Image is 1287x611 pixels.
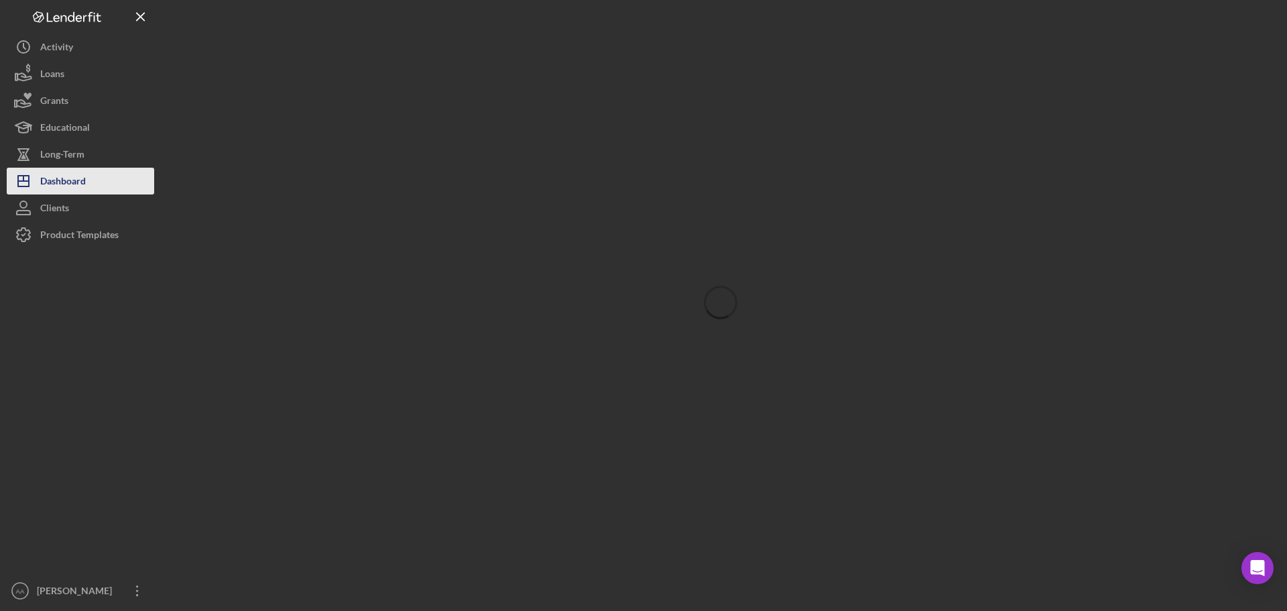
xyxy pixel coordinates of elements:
div: Loans [40,60,64,91]
button: Product Templates [7,221,154,248]
div: Activity [40,34,73,64]
button: Activity [7,34,154,60]
div: Open Intercom Messenger [1241,552,1274,584]
div: Clients [40,195,69,225]
button: AA[PERSON_NAME] [7,577,154,604]
button: Grants [7,87,154,114]
div: Long-Term [40,141,84,171]
button: Loans [7,60,154,87]
button: Educational [7,114,154,141]
button: Dashboard [7,168,154,195]
button: Clients [7,195,154,221]
div: [PERSON_NAME] [34,577,121,608]
div: Product Templates [40,221,119,252]
text: AA [16,588,25,595]
div: Dashboard [40,168,86,198]
div: Educational [40,114,90,144]
div: Grants [40,87,68,117]
button: Long-Term [7,141,154,168]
